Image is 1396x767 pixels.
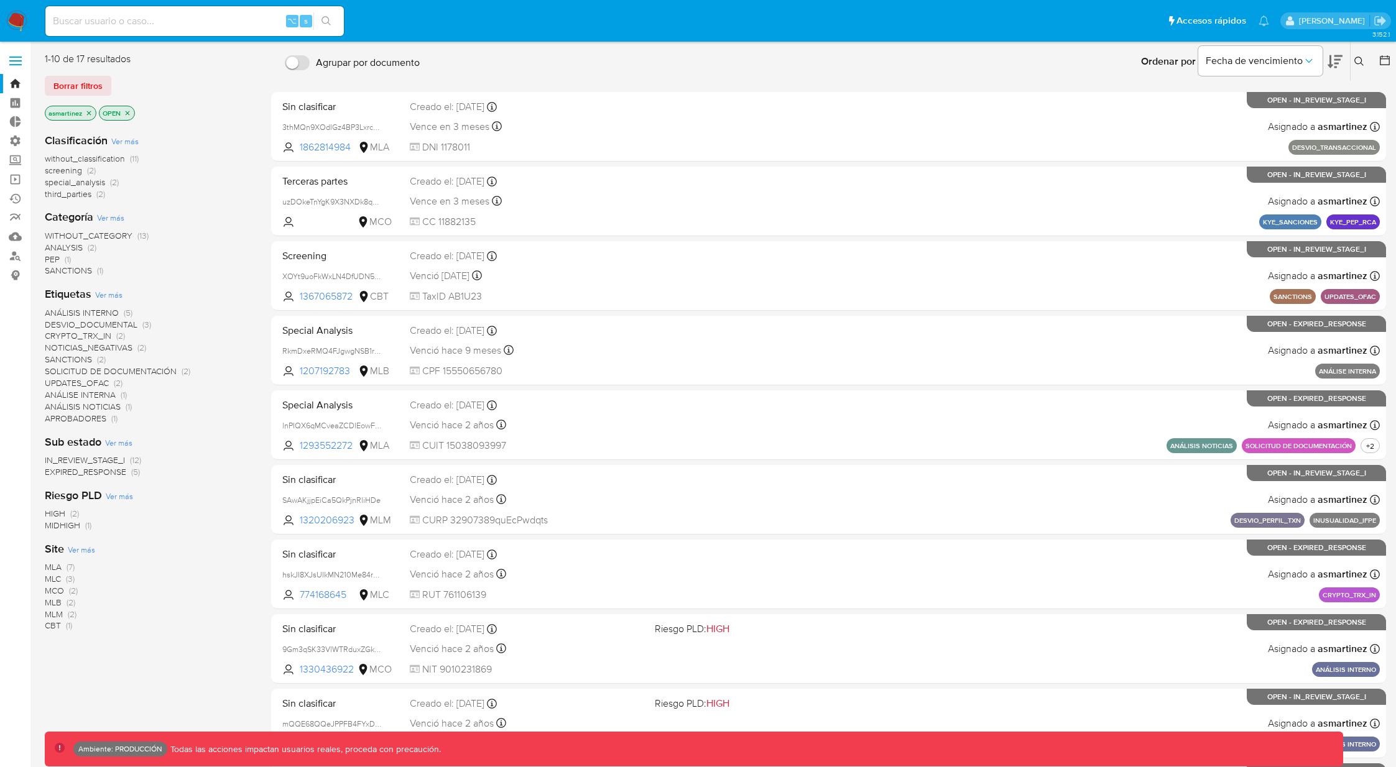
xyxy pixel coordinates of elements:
button: search-icon [313,12,339,30]
span: ⌥ [287,15,297,27]
a: Notificaciones [1259,16,1269,26]
p: Ambiente: PRODUCCIÓN [78,746,162,751]
p: Todas las acciones impactan usuarios reales, proceda con precaución. [167,743,441,755]
span: Accesos rápidos [1176,14,1246,27]
p: leidy.martinez@mercadolibre.com.co [1299,15,1369,27]
span: s [304,15,308,27]
a: Salir [1374,14,1387,27]
input: Buscar usuario o caso... [45,13,344,29]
